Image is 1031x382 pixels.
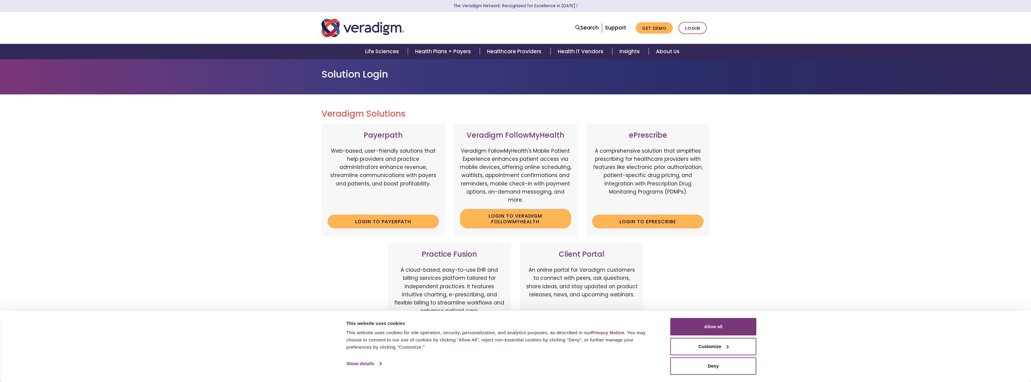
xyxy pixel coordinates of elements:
h3: Veradigm FollowMyHealth [460,131,571,140]
div: This website uses cookies [346,320,657,327]
a: Get Demo [636,22,673,34]
p: Veradigm FollowMyHealth's Mobile Patient Experience enhances patient access via mobile devices, o... [460,147,571,204]
p: A cloud-based, easy-to-use EHR and billing services platform tailored for independent practices. ... [394,266,505,315]
a: Healthcare Providers [480,44,550,59]
a: Show details [346,359,381,368]
a: Health IT Vendors [551,44,612,59]
p: Web-based, user-friendly solutions that help providers and practice administrators enhance revenu... [328,147,439,210]
a: Support [605,24,626,31]
button: Allow all [670,318,756,335]
h3: Client Portal [526,250,638,259]
p: A comprehensive solution that simplifies prescribing for healthcare providers with features like ... [592,147,703,210]
p: An online portal for Veradigm customers to connect with peers, ask questions, share ideas, and st... [526,266,638,315]
h3: Payerpath [328,131,439,140]
button: Customize [670,338,756,355]
span: Learn More [575,3,578,9]
a: Login [679,22,707,34]
a: Health Plans + Payers [408,44,480,59]
a: Login to Payerpath [328,215,439,228]
a: Login to Veradigm FollowMyHealth [460,209,571,228]
button: Deny [670,357,756,375]
a: Search [575,24,599,32]
img: Veradigm logo [321,18,404,38]
h3: Practice Fusion [394,250,505,259]
a: About Us [649,44,687,59]
h3: ePrescribe [592,131,703,140]
h1: Solution Login [321,69,710,80]
div: This website uses cookies for site operation, security, personalization, and analytics purposes, ... [346,329,657,351]
a: The Veradigm Network: Recognized for Excellence in [DATE]Learn More [453,3,578,9]
a: Life Sciences [358,44,408,59]
h2: Veradigm Solutions [321,109,710,119]
a: Login to ePrescribe [592,215,703,228]
a: Insights [612,44,649,59]
a: Privacy Notice [591,330,624,335]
